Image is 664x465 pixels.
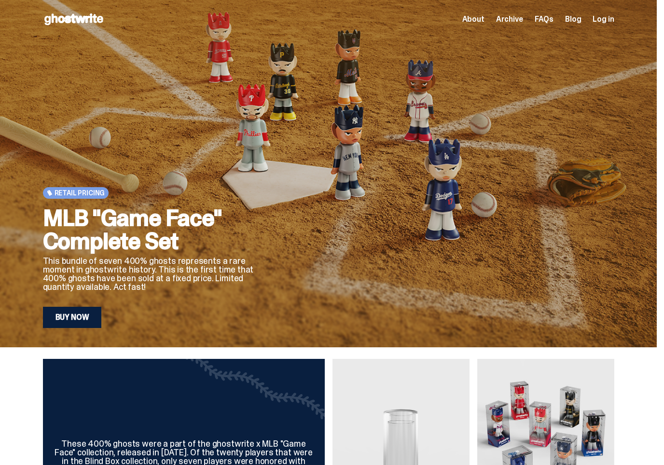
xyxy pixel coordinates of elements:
span: Retail Pricing [55,189,105,197]
h2: MLB "Game Face" Complete Set [43,206,275,253]
p: This bundle of seven 400% ghosts represents a rare moment in ghostwrite history. This is the firs... [43,257,275,291]
a: Archive [496,15,523,23]
a: FAQs [535,15,553,23]
a: Log in [593,15,614,23]
a: About [462,15,484,23]
a: Blog [565,15,581,23]
a: Buy Now [43,307,102,328]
